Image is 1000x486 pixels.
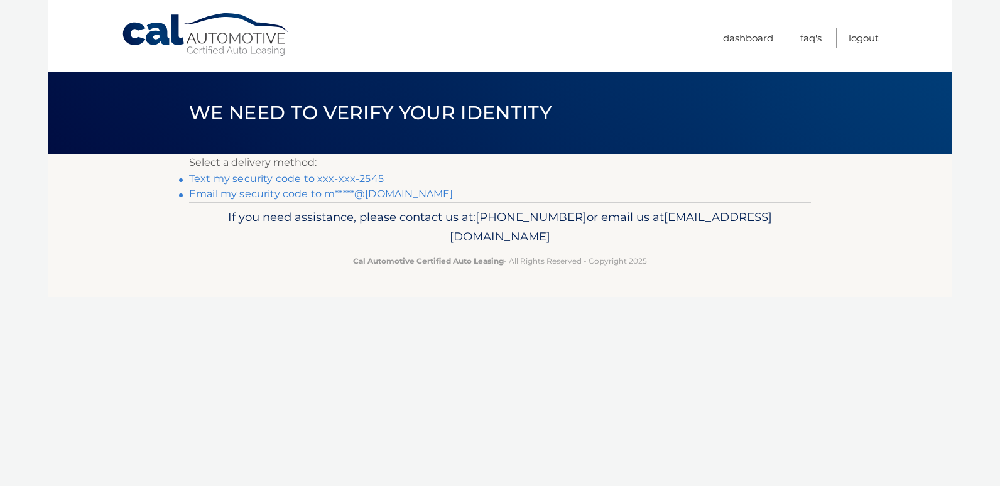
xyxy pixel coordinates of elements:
strong: Cal Automotive Certified Auto Leasing [353,256,504,266]
a: Email my security code to m*****@[DOMAIN_NAME] [189,188,453,200]
a: Logout [849,28,879,48]
a: Dashboard [723,28,773,48]
span: [PHONE_NUMBER] [476,210,587,224]
span: We need to verify your identity [189,101,552,124]
a: FAQ's [800,28,822,48]
p: If you need assistance, please contact us at: or email us at [197,207,803,247]
p: Select a delivery method: [189,154,811,171]
p: - All Rights Reserved - Copyright 2025 [197,254,803,267]
a: Cal Automotive [121,13,291,57]
a: Text my security code to xxx-xxx-2545 [189,173,384,185]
